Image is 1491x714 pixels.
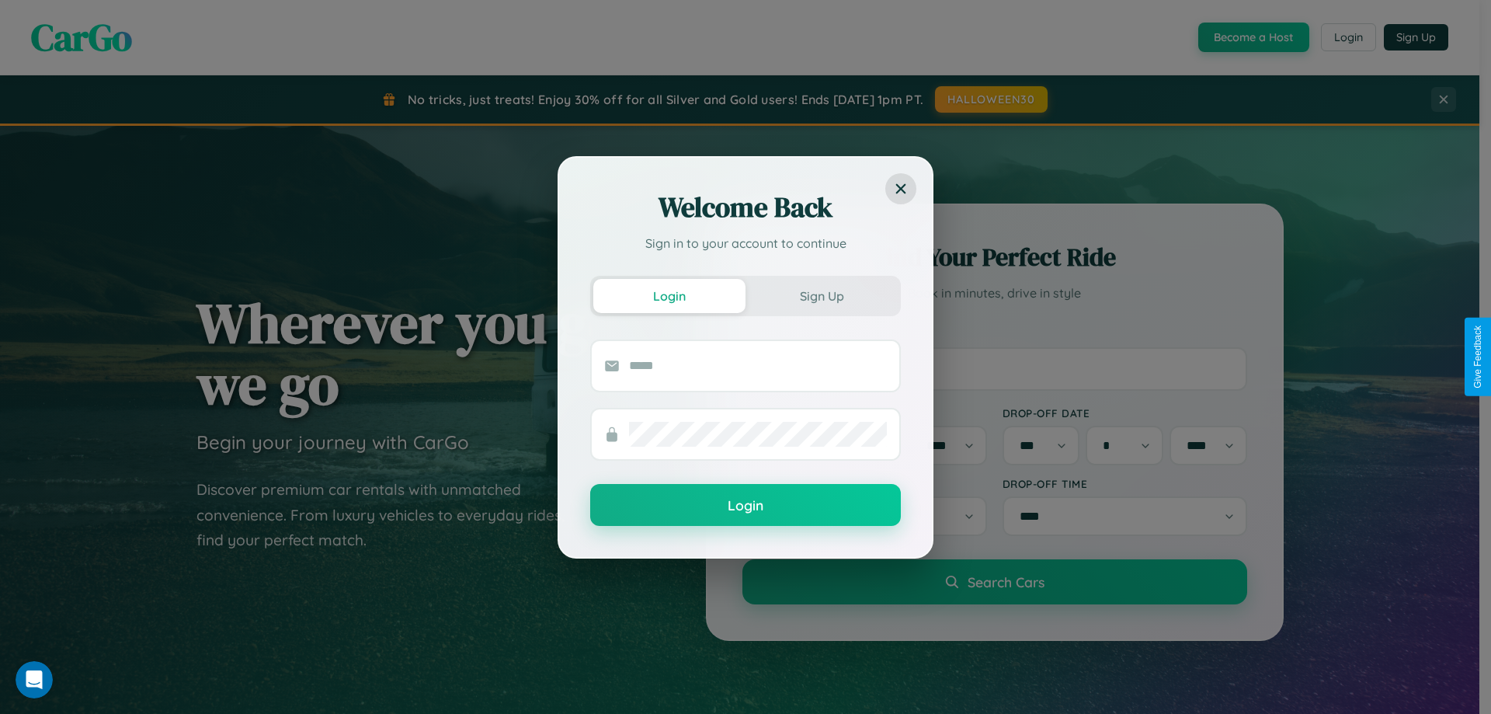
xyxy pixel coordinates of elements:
[593,279,745,313] button: Login
[590,234,901,253] p: Sign in to your account to continue
[745,279,898,313] button: Sign Up
[590,189,901,226] h2: Welcome Back
[1472,326,1483,388] div: Give Feedback
[590,484,901,526] button: Login
[16,661,53,698] iframe: Intercom live chat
